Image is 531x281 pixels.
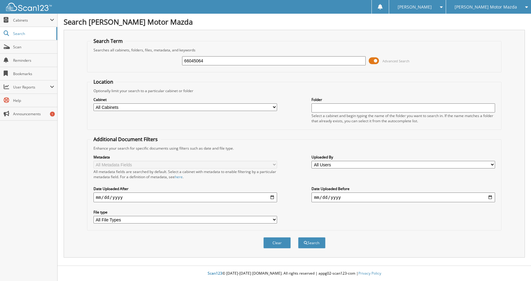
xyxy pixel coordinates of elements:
label: Date Uploaded Before [311,186,495,191]
span: Scan [13,44,54,50]
span: Help [13,98,54,103]
label: File type [93,210,277,215]
label: Cabinet [93,97,277,102]
label: Metadata [93,154,277,160]
span: Cabinets [13,18,50,23]
a: here [175,174,183,179]
span: [PERSON_NAME] Motor Mazda [455,5,517,9]
a: Privacy Policy [358,271,381,276]
label: Date Uploaded After [93,186,277,191]
label: Folder [311,97,495,102]
div: Searches all cabinets, folders, files, metadata, and keywords [90,47,498,53]
span: Reminders [13,58,54,63]
span: Search [13,31,53,36]
h1: Search [PERSON_NAME] Motor Mazda [64,17,525,27]
input: start [93,193,277,202]
legend: Location [90,78,116,85]
legend: Additional Document Filters [90,136,161,143]
span: Bookmarks [13,71,54,76]
div: © [DATE]-[DATE] [DOMAIN_NAME]. All rights reserved | appg02-scan123-com | [58,266,531,281]
div: Optionally limit your search to a particular cabinet or folder [90,88,498,93]
span: Scan123 [208,271,222,276]
div: Enhance your search for specific documents using filters such as date and file type. [90,146,498,151]
span: User Reports [13,85,50,90]
span: Announcements [13,111,54,116]
legend: Search Term [90,38,126,44]
button: Search [298,237,325,248]
iframe: Chat Widget [501,252,531,281]
div: 1 [50,112,55,116]
span: [PERSON_NAME] [398,5,432,9]
span: Advanced Search [382,59,410,63]
img: scan123-logo-white.svg [6,3,52,11]
div: All metadata fields are searched by default. Select a cabinet with metadata to enable filtering b... [93,169,277,179]
button: Clear [263,237,291,248]
label: Uploaded By [311,154,495,160]
div: Select a cabinet and begin typing the name of the folder you want to search in. If the name match... [311,113,495,123]
input: end [311,193,495,202]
